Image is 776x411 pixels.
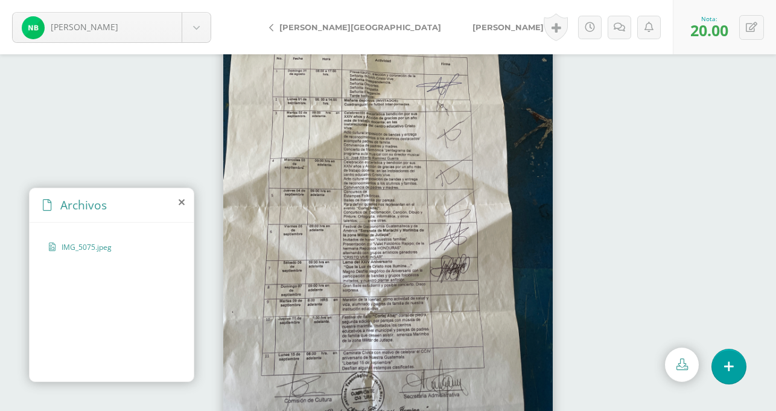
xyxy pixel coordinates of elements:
span: 20.00 [690,20,728,40]
span: IMG_5075.jpeg [62,242,161,252]
span: Archivos [60,197,107,213]
img: 34919a27d9bb52489fbbdc2c1859b10e.png [22,16,45,39]
div: Nota: [690,14,728,23]
span: [PERSON_NAME] [472,22,544,32]
a: [PERSON_NAME] [13,13,211,42]
a: [PERSON_NAME] [457,13,564,42]
span: [PERSON_NAME][GEOGRAPHIC_DATA] [279,22,441,32]
i: close [179,197,185,207]
a: [PERSON_NAME][GEOGRAPHIC_DATA] [259,13,457,42]
span: [PERSON_NAME] [51,21,118,33]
